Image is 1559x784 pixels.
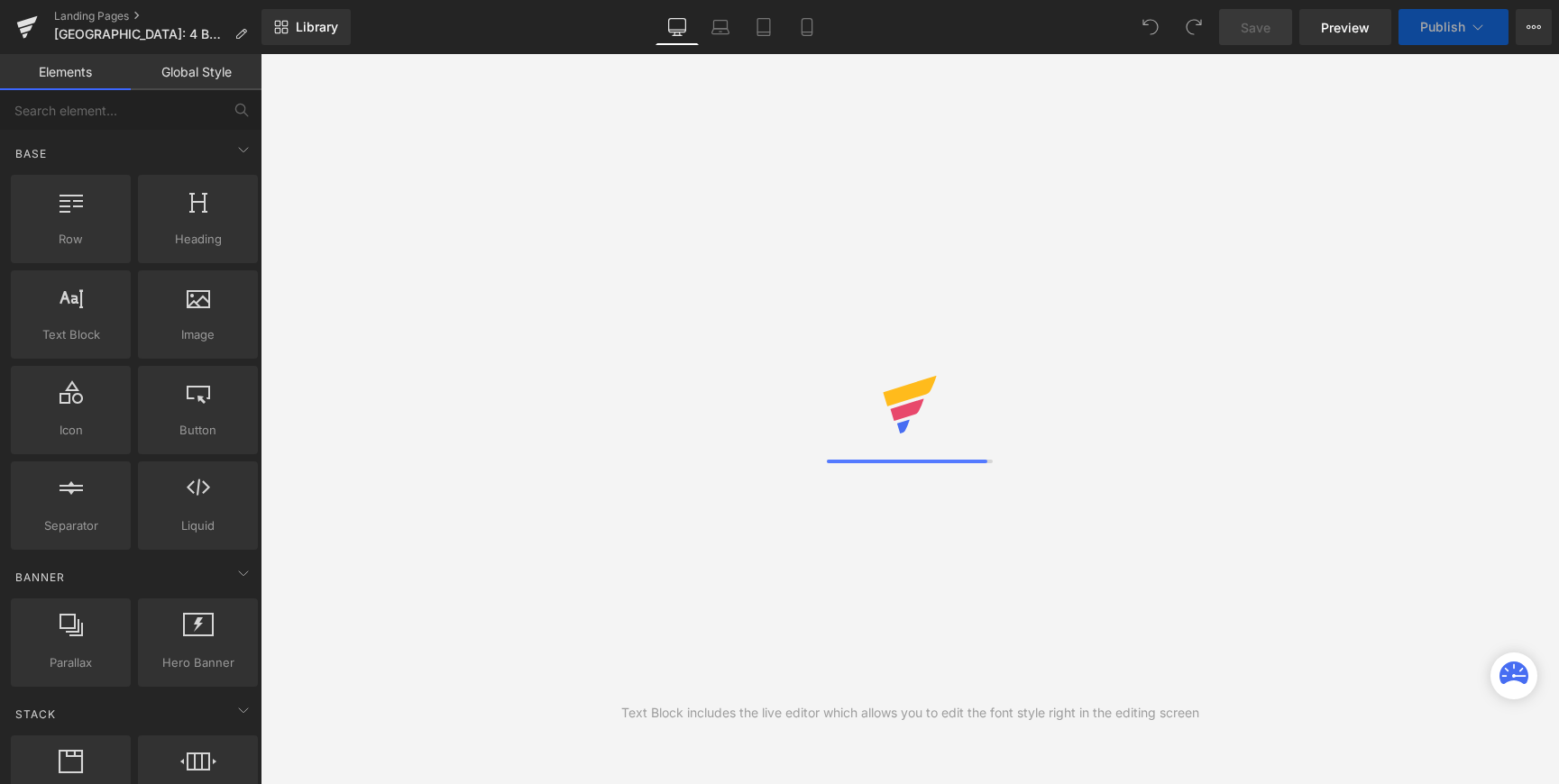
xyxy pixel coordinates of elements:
a: Global Style [131,54,261,90]
a: Mobile [785,9,829,45]
span: Base [14,145,49,162]
span: [GEOGRAPHIC_DATA]: 4 Best Laundry Detergent Sheets (HYE shocking truth) [54,27,227,41]
a: Laptop [699,9,742,45]
span: Separator [16,516,125,535]
span: Banner [14,569,67,586]
a: Desktop [656,9,699,45]
span: Row [16,230,125,249]
span: Library [296,19,338,35]
button: Undo [1133,9,1169,45]
a: Landing Pages [54,9,261,23]
span: Button [143,421,252,440]
button: Publish [1399,9,1509,45]
span: Heading [143,230,252,249]
span: Image [143,325,252,344]
span: Icon [16,421,125,440]
div: Text Block includes the live editor which allows you to edit the font style right in the editing ... [621,703,1199,723]
button: More [1516,9,1552,45]
a: Tablet [742,9,785,45]
span: Parallax [16,653,125,672]
span: Text Block [16,325,125,344]
span: Stack [14,706,58,723]
a: Preview [1299,9,1391,45]
span: Publish [1420,20,1465,34]
span: Liquid [143,516,252,535]
span: Save [1241,18,1270,37]
a: New Library [261,9,351,45]
span: Preview [1321,18,1370,37]
span: Hero Banner [143,653,252,672]
button: Redo [1176,9,1212,45]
